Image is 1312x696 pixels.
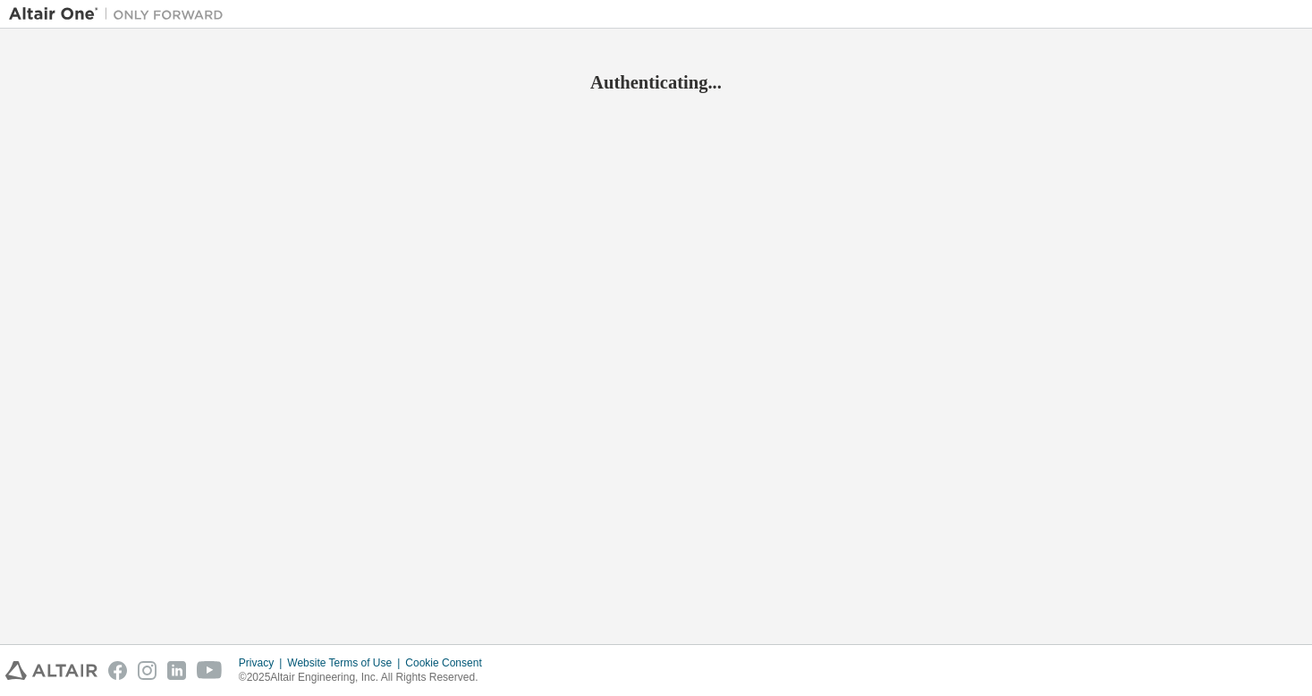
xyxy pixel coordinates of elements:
h2: Authenticating... [9,71,1303,94]
img: facebook.svg [108,661,127,680]
img: linkedin.svg [167,661,186,680]
div: Website Terms of Use [287,656,405,670]
img: instagram.svg [138,661,157,680]
div: Privacy [239,656,287,670]
img: youtube.svg [197,661,223,680]
img: altair_logo.svg [5,661,97,680]
img: Altair One [9,5,233,23]
div: Cookie Consent [405,656,492,670]
p: © 2025 Altair Engineering, Inc. All Rights Reserved. [239,670,493,685]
